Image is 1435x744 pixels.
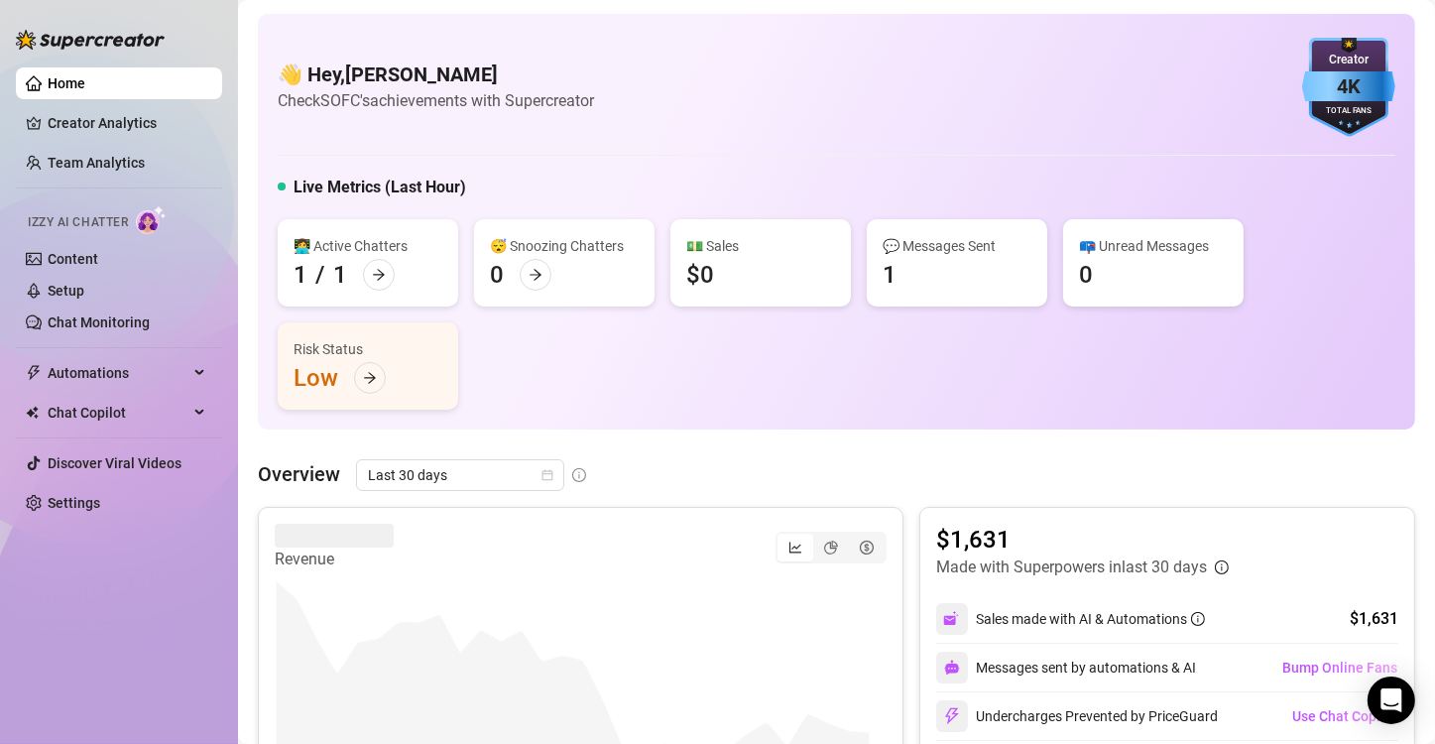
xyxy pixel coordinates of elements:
div: segmented control [776,532,887,563]
a: Chat Monitoring [48,314,150,330]
span: Use Chat Copilot [1292,708,1397,724]
button: Bump Online Fans [1281,652,1398,683]
div: 0 [490,259,504,291]
span: Bump Online Fans [1282,660,1397,676]
a: Setup [48,283,84,299]
div: 4K [1302,71,1395,102]
article: Made with Superpowers in last 30 days [936,556,1207,579]
a: Content [48,251,98,267]
div: Undercharges Prevented by PriceGuard [936,700,1218,732]
span: Chat Copilot [48,397,188,429]
a: Settings [48,495,100,511]
div: 1 [333,259,347,291]
span: calendar [541,469,553,481]
div: Total Fans [1302,105,1395,118]
span: line-chart [788,541,802,555]
div: Messages sent by automations & AI [936,652,1196,683]
div: 💵 Sales [686,235,835,257]
span: Automations [48,357,188,389]
span: thunderbolt [26,365,42,381]
img: svg%3e [943,610,961,628]
div: 😴 Snoozing Chatters [490,235,639,257]
a: Discover Viral Videos [48,455,181,471]
h4: 👋 Hey, [PERSON_NAME] [278,61,594,88]
a: Home [48,75,85,91]
div: Creator [1302,51,1395,69]
span: arrow-right [529,268,542,282]
div: $1,631 [1350,607,1398,631]
div: 👩‍💻 Active Chatters [294,235,442,257]
a: Team Analytics [48,155,145,171]
article: Overview [258,459,340,489]
img: Chat Copilot [26,406,39,420]
div: Open Intercom Messenger [1368,677,1415,724]
article: Check SOFC's achievements with Supercreator [278,88,594,113]
div: $0 [686,259,714,291]
div: Sales made with AI & Automations [976,608,1205,630]
span: arrow-right [372,268,386,282]
span: info-circle [1191,612,1205,626]
button: Use Chat Copilot [1291,700,1398,732]
span: Last 30 days [368,460,552,490]
span: info-circle [1215,560,1229,574]
img: logo-BBDzfeDw.svg [16,30,165,50]
span: dollar-circle [860,541,874,555]
img: blue-badge-DgoSNQY1.svg [1302,38,1395,137]
img: svg%3e [944,660,960,676]
span: pie-chart [824,541,838,555]
a: Creator Analytics [48,107,206,139]
div: 1 [883,259,897,291]
span: Izzy AI Chatter [28,213,128,232]
h5: Live Metrics (Last Hour) [294,176,466,199]
img: svg%3e [943,707,961,725]
div: 1 [294,259,307,291]
div: 0 [1079,259,1093,291]
div: Risk Status [294,338,442,360]
article: Revenue [275,548,394,571]
span: info-circle [572,468,586,482]
span: arrow-right [363,371,377,385]
img: AI Chatter [136,205,167,234]
div: 💬 Messages Sent [883,235,1031,257]
div: 📪 Unread Messages [1079,235,1228,257]
article: $1,631 [936,524,1229,556]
